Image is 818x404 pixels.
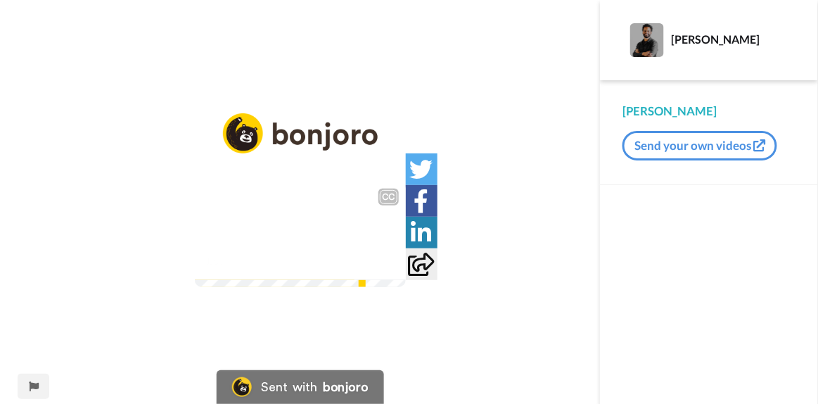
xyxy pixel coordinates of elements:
div: [PERSON_NAME] [671,32,795,46]
a: Bonjoro LogoSent withbonjoro [217,370,384,404]
span: 2:27 [240,252,264,269]
span: / [232,252,237,269]
img: Full screen [379,253,393,267]
img: Profile Image [630,23,664,57]
div: bonjoro [324,381,369,393]
span: 1:51 [205,252,229,269]
div: CC [380,190,397,204]
img: Bonjoro Logo [232,377,252,397]
div: Sent with [262,381,318,393]
img: logo_full.png [223,113,378,153]
button: Send your own videos [622,131,777,160]
div: [PERSON_NAME] [622,103,795,120]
